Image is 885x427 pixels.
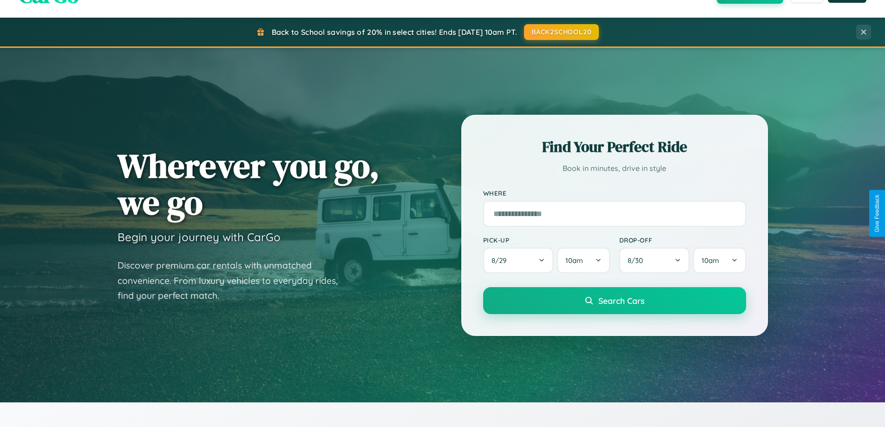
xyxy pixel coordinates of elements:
button: 10am [557,248,610,273]
p: Discover premium car rentals with unmatched convenience. From luxury vehicles to everyday rides, ... [118,258,350,303]
button: 10am [693,248,746,273]
button: 8/30 [619,248,690,273]
button: 8/29 [483,248,554,273]
div: Give Feedback [874,195,880,232]
h1: Wherever you go, we go [118,147,380,221]
h3: Begin your journey with CarGo [118,230,281,244]
label: Drop-off [619,236,746,244]
span: 10am [701,256,719,265]
span: 10am [565,256,583,265]
span: 8 / 30 [628,256,648,265]
span: 8 / 29 [492,256,511,265]
h2: Find Your Perfect Ride [483,137,746,157]
button: Search Cars [483,287,746,314]
p: Book in minutes, drive in style [483,162,746,175]
label: Where [483,189,746,197]
button: BACK2SCHOOL20 [524,24,599,40]
span: Search Cars [598,296,644,306]
span: Back to School savings of 20% in select cities! Ends [DATE] 10am PT. [272,27,517,37]
label: Pick-up [483,236,610,244]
